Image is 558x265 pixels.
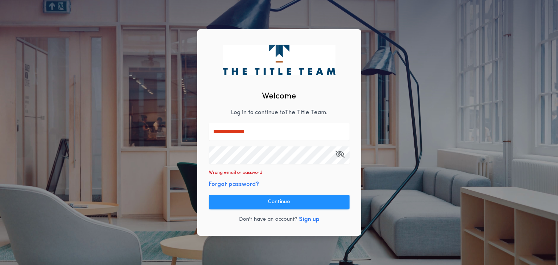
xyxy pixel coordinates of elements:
button: Continue [209,195,350,209]
button: Forgot password? [209,180,259,189]
h2: Welcome [262,90,296,102]
img: logo [223,45,335,75]
p: Wrong email or password [209,170,262,176]
p: Log in to continue to The Title Team . [231,108,328,117]
button: Sign up [299,215,319,224]
p: Don't have an account? [239,216,298,223]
